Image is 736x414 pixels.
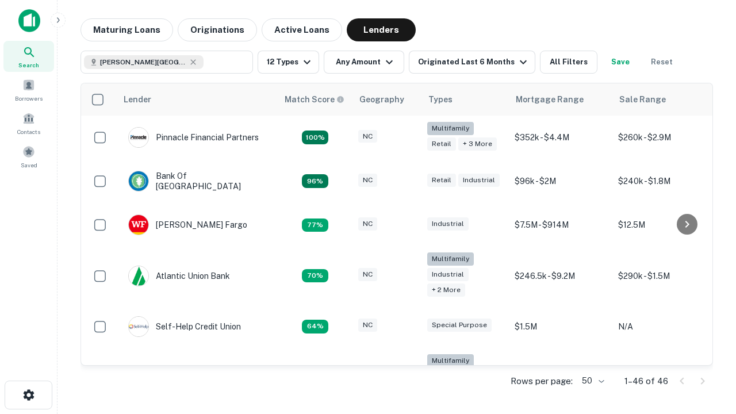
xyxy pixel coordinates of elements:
div: + 3 more [458,137,497,151]
img: picture [129,317,148,336]
div: NC [358,268,377,281]
button: Originated Last 6 Months [409,51,535,74]
div: Retail [427,174,456,187]
span: [PERSON_NAME][GEOGRAPHIC_DATA], [GEOGRAPHIC_DATA] [100,57,186,67]
div: Capitalize uses an advanced AI algorithm to match your search with the best lender. The match sco... [285,93,344,106]
iframe: Chat Widget [678,285,736,340]
button: 12 Types [258,51,319,74]
div: Sale Range [619,93,666,106]
button: Maturing Loans [80,18,173,41]
div: NC [358,319,377,332]
div: Multifamily [427,122,474,135]
td: $260k - $2.9M [612,116,716,159]
div: Geography [359,93,404,106]
div: Retail [427,137,456,151]
div: Self-help Credit Union [128,316,241,337]
td: $240k - $1.8M [612,159,716,203]
td: $290k - $1.5M [612,247,716,305]
button: Reset [643,51,680,74]
a: Borrowers [3,74,54,105]
button: All Filters [540,51,597,74]
th: Geography [352,83,421,116]
div: Matching Properties: 12, hasApolloMatch: undefined [302,218,328,232]
div: Bank Of [GEOGRAPHIC_DATA] [128,171,266,191]
div: Pinnacle Financial Partners [128,127,259,148]
td: $246.5k - $9.2M [509,247,612,305]
th: Sale Range [612,83,716,116]
div: Industrial [427,217,469,231]
button: Lenders [347,18,416,41]
img: picture [129,128,148,147]
div: 50 [577,373,606,389]
img: picture [129,215,148,235]
div: Multifamily [427,354,474,367]
a: Search [3,41,54,72]
div: Types [428,93,453,106]
td: N/A [612,305,716,348]
td: $96k - $2M [509,159,612,203]
div: Lender [124,93,151,106]
div: Matching Properties: 11, hasApolloMatch: undefined [302,269,328,283]
th: Types [421,83,509,116]
th: Lender [117,83,278,116]
div: Multifamily [427,252,474,266]
div: NC [358,217,377,231]
div: Originated Last 6 Months [418,55,530,69]
span: Borrowers [15,94,43,103]
p: Rows per page: [511,374,573,388]
div: NC [358,174,377,187]
th: Mortgage Range [509,83,612,116]
img: capitalize-icon.png [18,9,40,32]
div: [PERSON_NAME] Fargo [128,214,247,235]
td: $1.5M [509,305,612,348]
div: Industrial [458,174,500,187]
a: Contacts [3,108,54,139]
td: $225.3k - $21M [509,348,612,407]
span: Saved [21,160,37,170]
td: $12.5M [612,203,716,247]
button: Originations [178,18,257,41]
td: $265k - $1.1M [612,348,716,407]
button: Active Loans [262,18,342,41]
img: picture [129,266,148,286]
button: Any Amount [324,51,404,74]
div: Mortgage Range [516,93,584,106]
div: Matching Properties: 28, hasApolloMatch: undefined [302,131,328,144]
th: Capitalize uses an advanced AI algorithm to match your search with the best lender. The match sco... [278,83,352,116]
div: + 2 more [427,283,465,297]
span: Search [18,60,39,70]
div: Matching Properties: 15, hasApolloMatch: undefined [302,174,328,188]
div: Matching Properties: 10, hasApolloMatch: undefined [302,320,328,333]
p: 1–46 of 46 [624,374,668,388]
button: Save your search to get updates of matches that match your search criteria. [602,51,639,74]
td: $352k - $4.4M [509,116,612,159]
div: NC [358,130,377,143]
h6: Match Score [285,93,342,106]
div: Industrial [427,268,469,281]
span: Contacts [17,127,40,136]
div: Atlantic Union Bank [128,266,230,286]
img: picture [129,171,148,191]
div: Special Purpose [427,319,492,332]
td: $7.5M - $914M [509,203,612,247]
a: Saved [3,141,54,172]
